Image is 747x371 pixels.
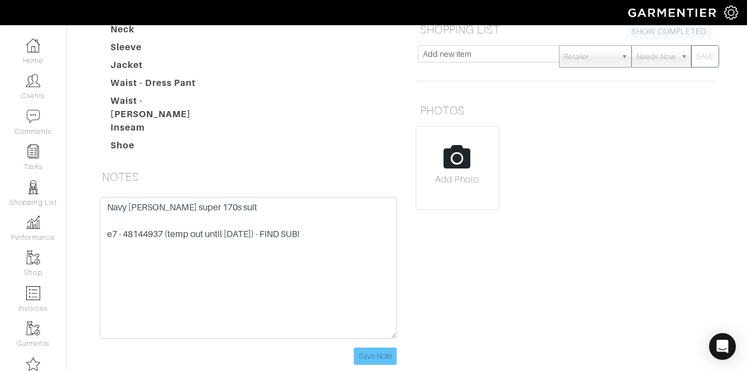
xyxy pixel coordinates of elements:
[102,121,229,139] dt: Inseam
[26,286,40,300] img: orders-icon-0abe47150d42831381b5fb84f609e132dff9fe21cb692f30cb5eec754e2cba89.png
[724,6,738,20] img: gear-icon-white-bd11855cb880d31180b6d7d6211b90ccbf57a29d726f0c71d8c61bd08dd39cc2.png
[26,180,40,194] img: stylists-icon-eb353228a002819b7ec25b43dbf5f0378dd9e0616d9560372ff212230b889e62.png
[102,139,229,157] dt: Shoe
[26,38,40,52] img: dashboard-icon-dbcd8f5a0b271acd01030246c82b418ddd0df26cd7fceb0bd07c9910d44c42f6.png
[709,333,736,360] div: Open Intercom Messenger
[564,46,616,68] span: Retailer
[637,46,676,68] span: Needs Now
[102,59,229,76] dt: Jacket
[100,197,397,339] textarea: Navy [PERSON_NAME] super 170s suit
[691,45,719,68] button: SAVE
[102,94,229,121] dt: Waist - [PERSON_NAME]
[102,23,229,41] dt: Neck
[26,109,40,123] img: comment-icon-a0a6a9ef722e966f86d9cbdc48e553b5cf19dbc54f86b18d962a5391bc8f6eb6.png
[354,348,397,365] input: Save Note
[26,215,40,229] img: graph-8b7af3c665d003b59727f371ae50e7771705bf0c487971e6e97d053d13c5068d.png
[26,144,40,158] img: reminder-icon-8004d30b9f0a5d33ae49ab947aed9ed385cf756f9e5892f1edd6e32f2345188e.png
[26,74,40,88] img: clients-icon-6bae9207a08558b7cb47a8932f037763ab4055f8c8b6bfacd5dc20c3e0201464.png
[26,321,40,335] img: garments-icon-b7da505a4dc4fd61783c78ac3ca0ef83fa9d6f193b1c9dc38574b1d14d53ca28.png
[102,76,229,94] dt: Waist - Dress Pant
[416,18,717,41] h5: SHOPPING LIST
[626,23,712,40] a: SHOW COMPLETED
[102,41,229,59] dt: Sleeve
[418,45,560,62] input: Add new item
[416,99,717,122] h5: PHOTOS
[98,166,399,188] h5: NOTES
[26,357,40,371] img: companies-icon-14a0f246c7e91f24465de634b560f0151b0cc5c9ce11af5fac52e6d7d6371812.png
[623,3,724,22] img: garmentier-logo-header-white-b43fb05a5012e4ada735d5af1a66efaba907eab6374d6393d1fbf88cb4ef424d.png
[26,250,40,264] img: garments-icon-b7da505a4dc4fd61783c78ac3ca0ef83fa9d6f193b1c9dc38574b1d14d53ca28.png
